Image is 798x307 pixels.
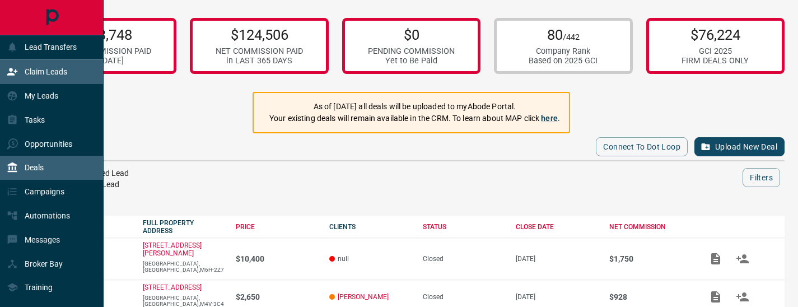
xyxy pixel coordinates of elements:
a: [STREET_ADDRESS] [143,283,202,291]
p: [DATE] [516,293,598,301]
a: [STREET_ADDRESS][PERSON_NAME] [143,241,202,257]
div: NET COMMISSION [609,223,692,231]
p: null [329,255,412,263]
div: in LAST 365 DAYS [216,56,303,66]
p: $2,650 [236,292,318,301]
span: /442 [563,32,580,42]
div: Company Rank [529,46,598,56]
div: Closed [423,293,505,301]
button: Upload New Deal [694,137,785,156]
p: [GEOGRAPHIC_DATA],[GEOGRAPHIC_DATA],M4V-3C4 [143,295,225,307]
span: Match Clients [729,292,756,300]
div: CLIENTS [329,223,412,231]
p: $53,748 [64,26,151,43]
p: $124,506 [216,26,303,43]
a: [PERSON_NAME] [338,293,389,301]
div: in [DATE] [64,56,151,66]
p: $0 [368,26,455,43]
p: As of [DATE] all deals will be uploaded to myAbode Portal. [269,101,560,113]
button: Filters [743,168,780,187]
span: Match Clients [729,254,756,262]
div: Based on 2025 GCI [529,56,598,66]
div: CLOSE DATE [516,223,598,231]
p: $10,400 [236,254,318,263]
p: $76,224 [682,26,749,43]
div: Closed [423,255,505,263]
div: FULL PROPERTY ADDRESS [143,219,225,235]
div: STATUS [423,223,505,231]
div: PENDING COMMISSION [368,46,455,56]
div: Yet to Be Paid [368,56,455,66]
p: 80 [529,26,598,43]
div: GCI 2025 [682,46,749,56]
span: Add / View Documents [702,292,729,300]
div: NET COMMISSION PAID [64,46,151,56]
p: [DATE] [516,255,598,263]
p: $1,750 [609,254,692,263]
p: $928 [609,292,692,301]
a: here [541,114,558,123]
span: Add / View Documents [702,254,729,262]
div: NET COMMISSION PAID [216,46,303,56]
button: Connect to Dot Loop [596,137,688,156]
p: [GEOGRAPHIC_DATA],[GEOGRAPHIC_DATA],M6H-2Z7 [143,261,225,273]
div: FIRM DEALS ONLY [682,56,749,66]
div: PRICE [236,223,318,231]
p: Your existing deals will remain available in the CRM. To learn about MAP click . [269,113,560,124]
